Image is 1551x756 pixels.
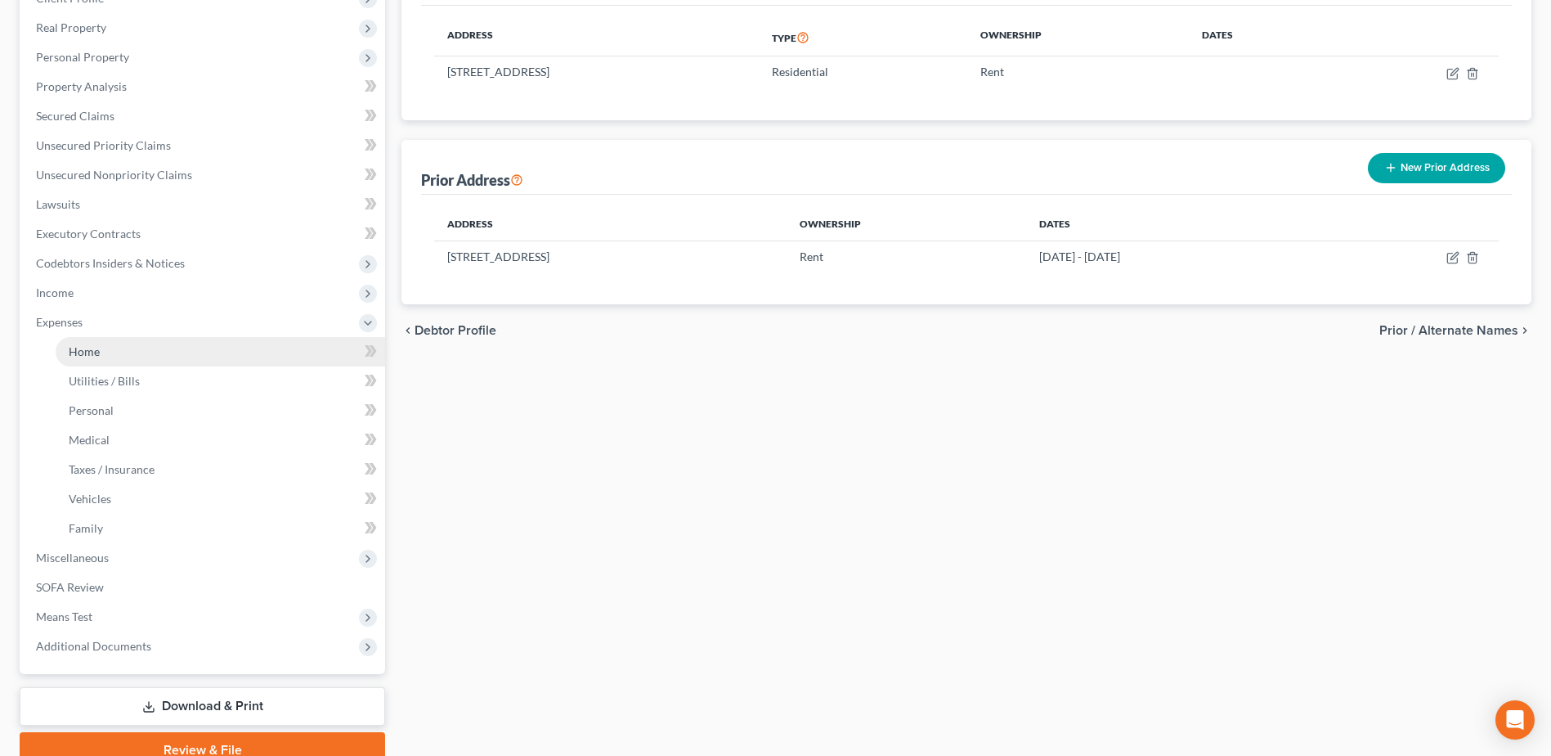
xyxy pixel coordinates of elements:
span: Additional Documents [36,639,151,653]
span: Medical [69,433,110,447]
span: Expenses [36,315,83,329]
span: Taxes / Insurance [69,462,155,476]
i: chevron_right [1518,324,1531,337]
a: Executory Contracts [23,219,385,249]
span: Utilities / Bills [69,374,140,388]
span: Vehicles [69,492,111,506]
span: Debtor Profile [415,324,496,337]
button: Prior / Alternate Names chevron_right [1379,324,1531,337]
span: Family [69,521,103,535]
th: Address [434,19,759,56]
div: Prior Address [421,170,523,190]
span: Personal [69,403,114,417]
a: Taxes / Insurance [56,455,385,484]
a: Medical [56,425,385,455]
button: New Prior Address [1368,153,1505,183]
a: Family [56,514,385,543]
span: Codebtors Insiders & Notices [36,256,185,270]
a: Personal [56,396,385,425]
span: Unsecured Priority Claims [36,138,171,152]
span: Miscellaneous [36,551,109,565]
span: Lawsuits [36,197,80,211]
a: Download & Print [20,687,385,726]
a: Unsecured Priority Claims [23,131,385,160]
a: Secured Claims [23,101,385,131]
a: Property Analysis [23,72,385,101]
th: Dates [1026,208,1320,241]
a: Utilities / Bills [56,367,385,396]
td: Rent [787,241,1026,272]
span: SOFA Review [36,580,104,594]
div: Open Intercom Messenger [1495,700,1535,740]
a: Vehicles [56,484,385,514]
a: Lawsuits [23,190,385,219]
span: Means Test [36,610,92,623]
a: Unsecured Nonpriority Claims [23,160,385,190]
th: Address [434,208,786,241]
th: Ownership [787,208,1026,241]
a: SOFA Review [23,573,385,602]
th: Type [759,19,967,56]
span: Executory Contracts [36,227,141,241]
span: Income [36,286,74,299]
a: Home [56,337,385,367]
span: Home [69,344,100,358]
button: chevron_left Debtor Profile [401,324,496,337]
span: Secured Claims [36,109,114,123]
td: [STREET_ADDRESS] [434,56,759,88]
i: chevron_left [401,324,415,337]
span: Property Analysis [36,79,127,93]
span: Prior / Alternate Names [1379,324,1518,337]
span: Unsecured Nonpriority Claims [36,168,192,182]
th: Ownership [967,19,1188,56]
span: Real Property [36,20,106,34]
td: Residential [759,56,967,88]
td: [STREET_ADDRESS] [434,241,786,272]
td: Rent [967,56,1188,88]
th: Dates [1189,19,1334,56]
td: [DATE] - [DATE] [1026,241,1320,272]
span: Personal Property [36,50,129,64]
